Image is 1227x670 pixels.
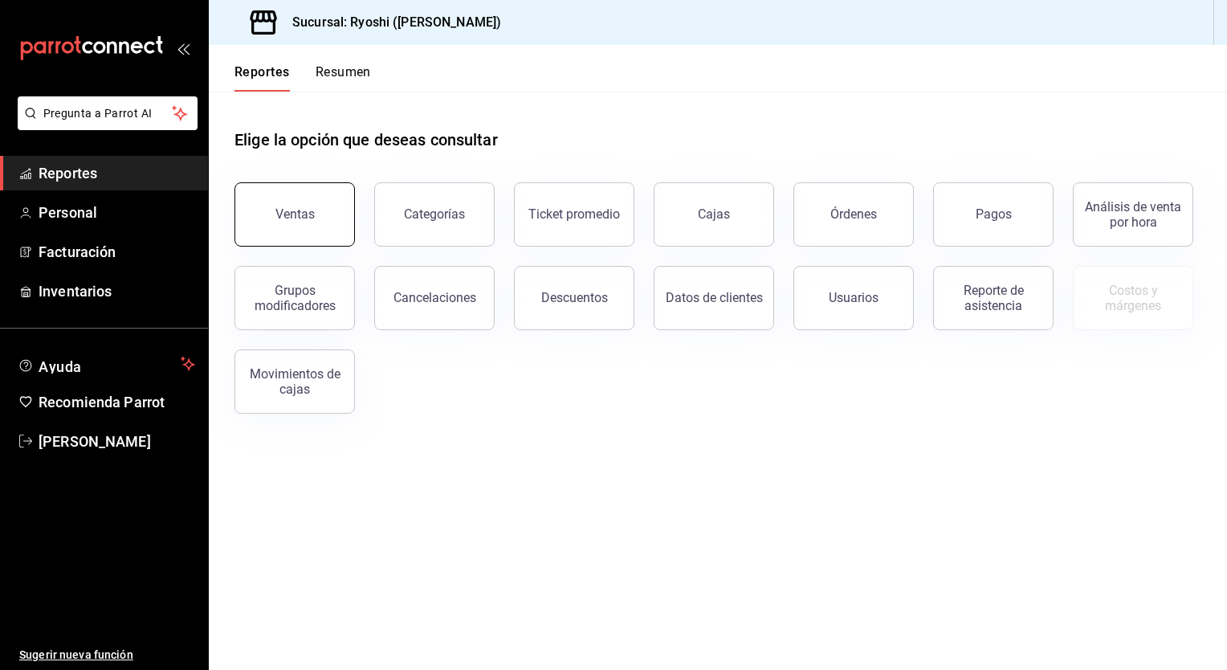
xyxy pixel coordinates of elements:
[39,431,195,452] span: [PERSON_NAME]
[793,266,914,330] button: Usuarios
[944,283,1043,313] div: Reporte de asistencia
[316,64,371,92] button: Resumen
[39,280,195,302] span: Inventarios
[793,182,914,247] button: Órdenes
[514,182,634,247] button: Ticket promedio
[404,206,465,222] div: Categorías
[11,116,198,133] a: Pregunta a Parrot AI
[830,206,877,222] div: Órdenes
[374,266,495,330] button: Cancelaciones
[234,64,371,92] div: navigation tabs
[234,128,498,152] h1: Elige la opción que deseas consultar
[514,266,634,330] button: Descuentos
[18,96,198,130] button: Pregunta a Parrot AI
[654,266,774,330] button: Datos de clientes
[43,105,173,122] span: Pregunta a Parrot AI
[234,349,355,414] button: Movimientos de cajas
[933,266,1054,330] button: Reporte de asistencia
[654,182,774,247] button: Cajas
[1073,266,1193,330] button: Contrata inventarios para ver este reporte
[245,283,344,313] div: Grupos modificadores
[698,206,730,222] div: Cajas
[1073,182,1193,247] button: Análisis de venta por hora
[374,182,495,247] button: Categorías
[275,206,315,222] div: Ventas
[829,290,878,305] div: Usuarios
[541,290,608,305] div: Descuentos
[177,42,190,55] button: open_drawer_menu
[1083,283,1183,313] div: Costos y márgenes
[234,182,355,247] button: Ventas
[39,391,195,413] span: Recomienda Parrot
[933,182,1054,247] button: Pagos
[245,366,344,397] div: Movimientos de cajas
[1083,199,1183,230] div: Análisis de venta por hora
[234,64,290,92] button: Reportes
[976,206,1012,222] div: Pagos
[528,206,620,222] div: Ticket promedio
[666,290,763,305] div: Datos de clientes
[39,354,174,374] span: Ayuda
[393,290,476,305] div: Cancelaciones
[234,266,355,330] button: Grupos modificadores
[39,162,195,184] span: Reportes
[19,647,195,664] span: Sugerir nueva función
[39,241,195,263] span: Facturación
[279,13,501,32] h3: Sucursal: Ryoshi ([PERSON_NAME])
[39,202,195,223] span: Personal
